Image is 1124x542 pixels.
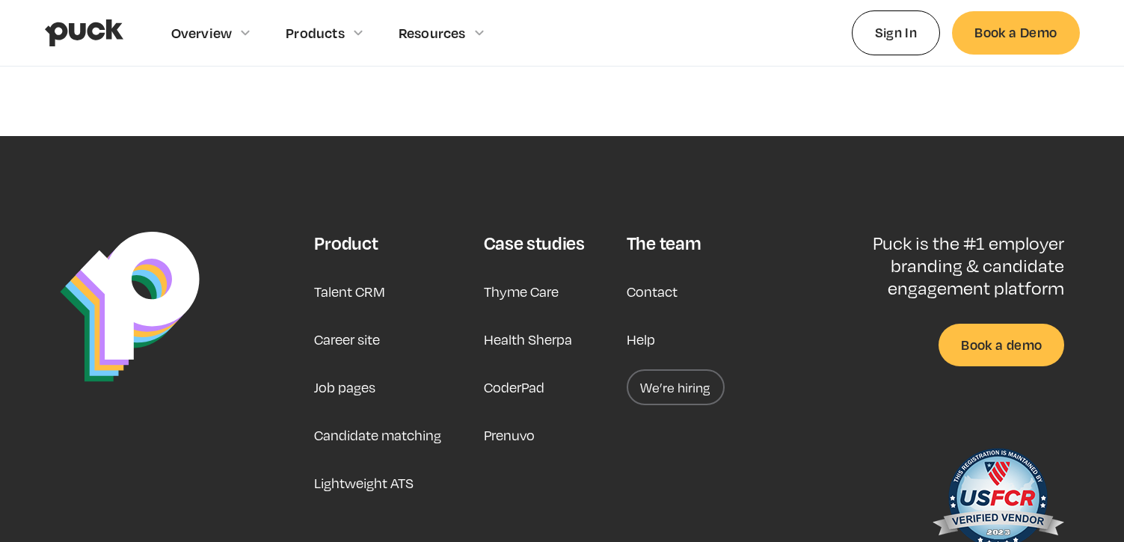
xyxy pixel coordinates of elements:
a: Help [627,321,655,357]
a: Career site [314,321,380,357]
div: Overview [171,25,233,41]
a: Book a demo [939,324,1064,366]
a: Sign In [852,10,941,55]
a: Lightweight ATS [314,465,414,501]
a: CoderPad [484,369,544,405]
a: Health Sherpa [484,321,572,357]
a: Thyme Care [484,274,559,310]
p: Puck is the #1 employer branding & candidate engagement platform [824,232,1064,300]
a: We’re hiring [627,369,725,405]
a: Contact [627,274,678,310]
div: The team [627,232,701,254]
div: Products [286,25,345,41]
div: Product [314,232,378,254]
div: Case studies [484,232,585,254]
a: Talent CRM [314,274,385,310]
a: Job pages [314,369,375,405]
div: Resources [399,25,466,41]
img: Puck Logo [60,232,200,382]
a: Book a Demo [952,11,1079,54]
a: Candidate matching [314,417,441,453]
a: Prenuvo [484,417,535,453]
